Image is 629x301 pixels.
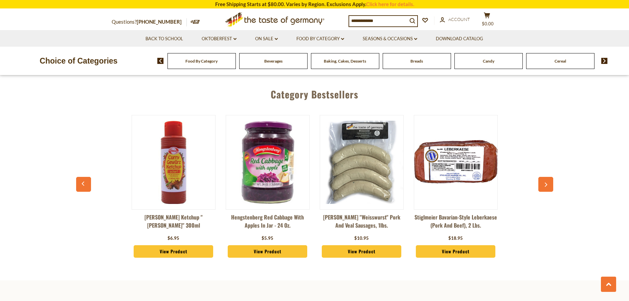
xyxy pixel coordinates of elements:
div: $5.95 [262,235,273,242]
a: View Product [134,245,214,258]
a: Oktoberfest [202,35,237,43]
a: On Sale [255,35,278,43]
div: Category Bestsellers [80,79,550,107]
a: Hengstenberg Red Cabbage with Apples in Jar - 24 oz. [226,213,310,233]
a: Account [440,16,470,23]
a: Beverages [264,59,283,64]
img: previous arrow [157,58,164,64]
div: $6.95 [167,235,179,242]
a: View Product [322,245,402,258]
a: View Product [228,245,308,258]
img: Hela Curry Ketchup [132,121,215,204]
a: Seasons & Occasions [363,35,417,43]
a: [PHONE_NUMBER] [137,19,182,25]
a: Breads [410,59,423,64]
a: [PERSON_NAME] "Weisswurst" Pork and Veal Sausages, 1lbs. [320,213,404,233]
a: Back to School [145,35,183,43]
a: Candy [483,59,494,64]
a: Download Catalog [436,35,483,43]
a: Cereal [555,59,566,64]
img: Hengstenberg Red Cabbage with Apples in Jar - 24 oz. [226,121,309,204]
img: Binkert's [320,121,403,204]
button: $0.00 [477,12,497,29]
span: $0.00 [482,21,494,26]
img: next arrow [601,58,608,64]
a: Food By Category [185,59,218,64]
a: Baking, Cakes, Desserts [324,59,366,64]
a: View Product [416,245,496,258]
div: $18.95 [448,235,463,242]
img: Stiglmeier Bavarian-style Leberkaese (pork and beef), 2 lbs. [414,121,497,204]
a: Stiglmeier Bavarian-style Leberkaese (pork and beef), 2 lbs. [414,213,498,233]
span: Account [448,17,470,22]
a: Food By Category [296,35,344,43]
p: Questions? [112,18,187,26]
a: Click here for details. [366,1,414,7]
a: [PERSON_NAME] Ketchup "[PERSON_NAME]" 300ml [132,213,216,233]
div: $10.95 [354,235,369,242]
